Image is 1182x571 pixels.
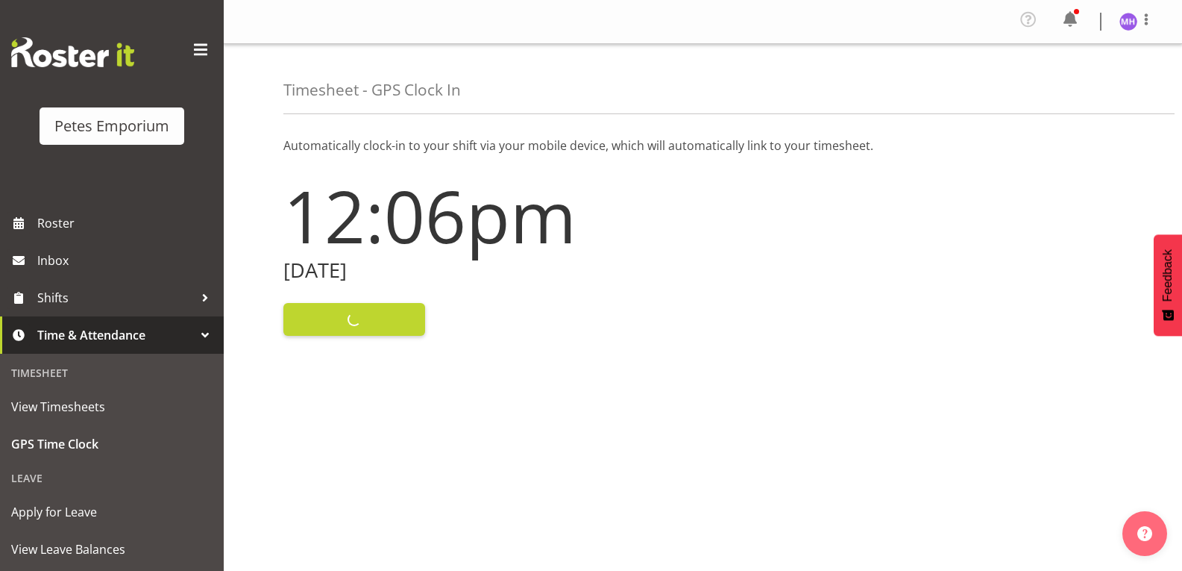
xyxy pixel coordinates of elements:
[4,358,220,388] div: Timesheet
[4,531,220,568] a: View Leave Balances
[11,37,134,67] img: Rosterit website logo
[37,287,194,309] span: Shifts
[11,396,213,418] span: View Timesheets
[11,433,213,455] span: GPS Time Clock
[11,501,213,523] span: Apply for Leave
[1161,249,1175,302] span: Feedback
[1137,526,1152,541] img: help-xxl-2.png
[37,249,216,272] span: Inbox
[37,212,216,234] span: Roster
[283,81,461,99] h4: Timesheet - GPS Clock In
[283,137,1122,155] p: Automatically clock-in to your shift via your mobile device, which will automatically link to you...
[37,324,194,346] span: Time & Attendance
[4,493,220,531] a: Apply for Leave
[283,175,694,256] h1: 12:06pm
[1119,13,1137,31] img: mackenzie-halford4471.jpg
[4,425,220,463] a: GPS Time Clock
[4,388,220,425] a: View Timesheets
[11,538,213,561] span: View Leave Balances
[1154,234,1182,336] button: Feedback - Show survey
[4,463,220,493] div: Leave
[54,115,169,137] div: Petes Emporium
[283,259,694,282] h2: [DATE]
